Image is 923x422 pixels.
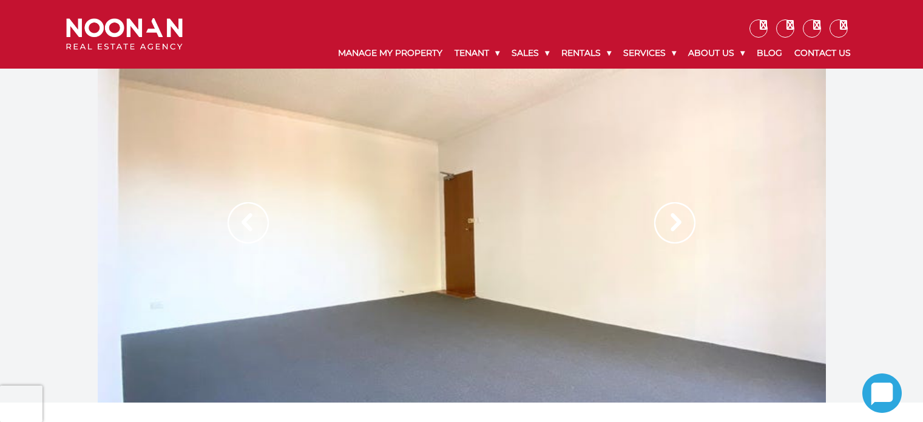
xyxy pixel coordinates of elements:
[332,38,448,69] a: Manage My Property
[555,38,617,69] a: Rentals
[228,202,269,243] img: Arrow slider
[682,38,751,69] a: About Us
[448,38,505,69] a: Tenant
[654,202,695,243] img: Arrow slider
[788,38,857,69] a: Contact Us
[617,38,682,69] a: Services
[751,38,788,69] a: Blog
[505,38,555,69] a: Sales
[66,18,183,50] img: Noonan Real Estate Agency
